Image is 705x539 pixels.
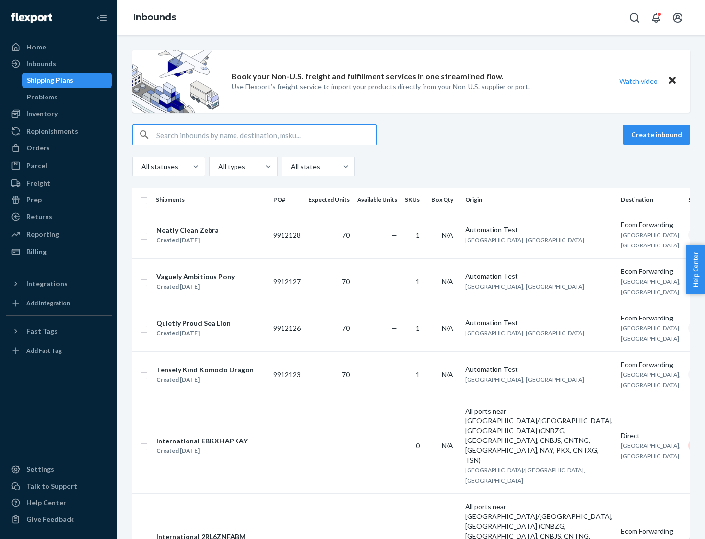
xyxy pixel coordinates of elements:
span: [GEOGRAPHIC_DATA], [GEOGRAPHIC_DATA] [621,278,681,295]
button: Close [666,74,679,88]
th: SKUs [401,188,427,212]
div: Ecom Forwarding [621,360,681,369]
input: All statuses [141,162,141,171]
span: — [391,277,397,286]
a: Freight [6,175,112,191]
button: Watch video [613,74,664,88]
span: 70 [342,231,350,239]
div: Ecom Forwarding [621,267,681,276]
ol: breadcrumbs [125,3,184,32]
div: Inventory [26,109,58,119]
span: — [391,370,397,379]
input: All states [290,162,291,171]
div: Vaguely Ambitious Pony [156,272,235,282]
div: Replenishments [26,126,78,136]
span: 1 [416,324,420,332]
span: N/A [442,370,453,379]
span: 1 [416,370,420,379]
img: Flexport logo [11,13,52,23]
div: Problems [27,92,58,102]
div: Ecom Forwarding [621,313,681,323]
button: Close Navigation [92,8,112,27]
div: Orders [26,143,50,153]
a: Inbounds [6,56,112,72]
button: Give Feedback [6,512,112,527]
a: Shipping Plans [22,73,112,88]
div: Tensely Kind Komodo Dragon [156,365,254,375]
div: International EBKXHAPKAY [156,436,248,446]
a: Help Center [6,495,112,511]
span: [GEOGRAPHIC_DATA], [GEOGRAPHIC_DATA] [621,371,681,389]
button: Open account menu [668,8,687,27]
th: Expected Units [305,188,353,212]
button: Fast Tags [6,323,112,339]
span: [GEOGRAPHIC_DATA], [GEOGRAPHIC_DATA] [621,324,681,342]
button: Help Center [686,245,705,294]
a: Parcel [6,158,112,173]
div: Add Fast Tag [26,346,62,355]
div: Created [DATE] [156,328,231,338]
span: [GEOGRAPHIC_DATA], [GEOGRAPHIC_DATA] [465,236,584,244]
div: Automation Test [465,365,613,374]
a: Reporting [6,226,112,242]
div: Automation Test [465,271,613,281]
div: Integrations [26,279,68,289]
div: Quietly Proud Sea Lion [156,318,231,328]
span: 70 [342,277,350,286]
span: [GEOGRAPHIC_DATA], [GEOGRAPHIC_DATA] [465,329,584,337]
div: Inbounds [26,59,56,69]
span: 1 [416,231,420,239]
td: 9912126 [269,305,305,351]
div: Created [DATE] [156,375,254,385]
span: [GEOGRAPHIC_DATA]/[GEOGRAPHIC_DATA], [GEOGRAPHIC_DATA] [465,466,585,484]
div: Home [26,42,46,52]
button: Open Search Box [625,8,644,27]
div: Reporting [26,229,59,239]
div: Parcel [26,161,47,171]
span: [GEOGRAPHIC_DATA], [GEOGRAPHIC_DATA] [621,442,681,460]
span: N/A [442,324,453,332]
div: Give Feedback [26,514,74,524]
span: N/A [442,441,453,450]
button: Open notifications [646,8,666,27]
a: Talk to Support [6,478,112,494]
th: Box Qty [427,188,461,212]
span: [GEOGRAPHIC_DATA], [GEOGRAPHIC_DATA] [465,283,584,290]
a: Add Integration [6,295,112,311]
th: Shipments [152,188,269,212]
div: Help Center [26,498,66,508]
td: 9912127 [269,258,305,305]
a: Returns [6,209,112,224]
span: — [273,441,279,450]
a: Settings [6,462,112,477]
div: Returns [26,212,52,221]
th: Destination [617,188,684,212]
div: Created [DATE] [156,446,248,456]
p: Use Flexport’s freight service to import your products directly from your Non-U.S. supplier or port. [232,82,530,92]
div: Automation Test [465,318,613,328]
th: PO# [269,188,305,212]
div: Talk to Support [26,481,77,491]
a: Add Fast Tag [6,343,112,359]
a: Prep [6,192,112,208]
div: Ecom Forwarding [621,526,681,536]
p: Book your Non-U.S. freight and fulfillment services in one streamlined flow. [232,71,504,82]
div: Billing [26,247,47,257]
div: All ports near [GEOGRAPHIC_DATA]/[GEOGRAPHIC_DATA], [GEOGRAPHIC_DATA] (CNBZG, [GEOGRAPHIC_DATA], ... [465,406,613,465]
a: Inventory [6,106,112,122]
span: 0 [416,441,420,450]
span: — [391,324,397,332]
span: — [391,231,397,239]
div: Neatly Clean Zebra [156,225,219,235]
div: Ecom Forwarding [621,220,681,230]
span: [GEOGRAPHIC_DATA], [GEOGRAPHIC_DATA] [465,376,584,383]
span: N/A [442,231,453,239]
div: Automation Test [465,225,613,235]
th: Available Units [353,188,401,212]
a: Billing [6,244,112,260]
div: Created [DATE] [156,235,219,245]
span: N/A [442,277,453,286]
div: Prep [26,195,42,205]
th: Origin [461,188,617,212]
